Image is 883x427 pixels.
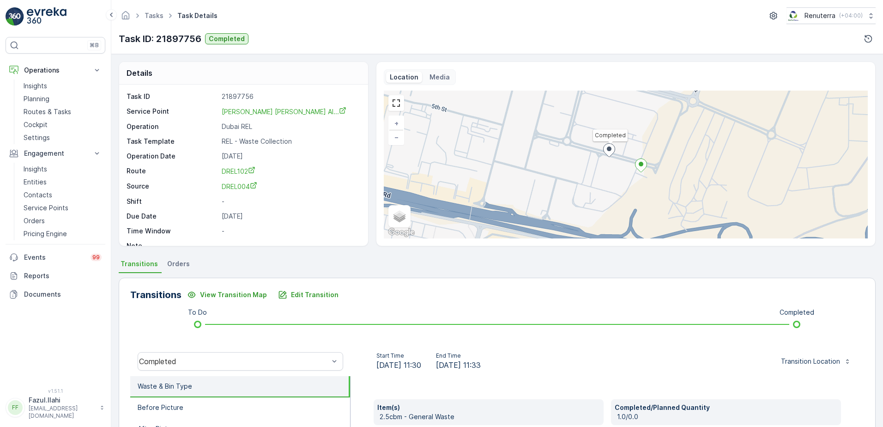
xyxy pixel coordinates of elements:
[24,66,87,75] p: Operations
[222,107,346,116] a: Hassan Abdalla Abdella Aziz Al...
[615,403,837,412] p: Completed/Planned Quantity
[24,271,102,281] p: Reports
[6,248,105,267] a: Events99
[6,285,105,304] a: Documents
[786,11,801,21] img: Screenshot_2024-07-26_at_13.33.01.png
[775,354,857,369] button: Transition Location
[222,183,257,190] span: DREL004
[6,144,105,163] button: Engagement
[617,412,837,421] p: 1.0/0.0
[127,67,152,79] p: Details
[29,396,95,405] p: Fazul.Ilahi
[24,229,67,238] p: Pricing Engine
[20,163,105,176] a: Insights
[205,33,248,44] button: Completed
[24,149,87,158] p: Engagement
[272,287,344,302] button: Edit Transition
[127,92,218,101] p: Task ID
[222,92,358,101] p: 21897756
[24,81,47,91] p: Insights
[8,400,23,415] div: FF
[145,12,163,19] a: Tasks
[130,288,181,302] p: Transitions
[780,308,814,317] p: Completed
[127,226,218,236] p: Time Window
[786,7,876,24] button: Renuterra(+04:00)
[389,96,403,110] a: View Fullscreen
[394,133,399,141] span: −
[24,94,49,104] p: Planning
[20,201,105,214] a: Service Points
[376,352,421,360] p: Start Time
[222,166,358,176] a: DREL102
[6,388,105,394] span: v 1.51.1
[167,259,190,268] span: Orders
[291,290,339,299] p: Edit Transition
[389,116,403,130] a: Zoom In
[6,7,24,26] img: logo
[29,405,95,420] p: [EMAIL_ADDRESS][DOMAIN_NAME]
[394,119,399,127] span: +
[127,122,218,131] p: Operation
[181,287,272,302] button: View Transition Map
[20,227,105,240] a: Pricing Engine
[781,357,840,366] p: Transition Location
[222,122,358,131] p: Dubai REL
[436,360,481,371] span: [DATE] 11:33
[24,133,50,142] p: Settings
[222,212,358,221] p: [DATE]
[222,167,255,175] span: DREL102
[24,290,102,299] p: Documents
[175,11,219,20] span: Task Details
[127,212,218,221] p: Due Date
[20,131,105,144] a: Settings
[20,176,105,189] a: Entities
[839,12,863,19] p: ( +04:00 )
[20,79,105,92] a: Insights
[127,197,218,206] p: Shift
[20,214,105,227] a: Orders
[222,182,358,191] a: DREL004
[200,290,267,299] p: View Transition Map
[6,61,105,79] button: Operations
[138,382,192,391] p: Waste & Bin Type
[386,226,417,238] a: Open this area in Google Maps (opens a new window)
[127,182,218,191] p: Source
[24,120,48,129] p: Cockpit
[24,165,47,174] p: Insights
[380,412,600,421] p: 2.5cbm - General Waste
[121,259,158,268] span: Transitions
[139,357,329,366] div: Completed
[24,190,52,200] p: Contacts
[389,206,410,226] a: Layers
[24,107,71,116] p: Routes & Tasks
[27,7,67,26] img: logo_light-DOdMpM7g.png
[24,216,45,226] p: Orders
[804,11,835,20] p: Renuterra
[20,189,105,201] a: Contacts
[127,152,218,161] p: Operation Date
[121,14,131,22] a: Homepage
[20,92,105,105] a: Planning
[127,241,218,250] p: Note
[222,226,358,236] p: -
[24,177,47,187] p: Entities
[376,360,421,371] span: [DATE] 11:30
[429,73,450,82] p: Media
[20,105,105,118] a: Routes & Tasks
[127,166,218,176] p: Route
[436,352,481,360] p: End Time
[222,108,346,116] span: [PERSON_NAME] [PERSON_NAME] Al...
[222,152,358,161] p: [DATE]
[24,203,68,213] p: Service Points
[6,396,105,420] button: FFFazul.Ilahi[EMAIL_ADDRESS][DOMAIN_NAME]
[119,32,201,46] p: Task ID: 21897756
[377,403,600,412] p: Item(s)
[138,403,183,412] p: Before Picture
[222,241,358,250] p: -
[222,197,358,206] p: -
[92,254,100,261] p: 99
[127,137,218,146] p: Task Template
[24,253,85,262] p: Events
[222,137,358,146] p: REL - Waste Collection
